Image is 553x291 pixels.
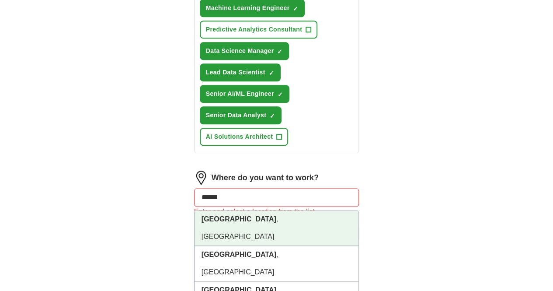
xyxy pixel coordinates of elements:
[277,48,282,55] span: ✓
[206,132,273,141] span: AI Solutions Architect
[293,5,298,12] span: ✓
[206,4,290,13] span: Machine Learning Engineer
[194,171,208,185] img: location.png
[278,91,283,98] span: ✓
[195,246,359,281] li: , [GEOGRAPHIC_DATA]
[206,25,302,34] span: Predictive Analytics Consultant
[202,251,276,258] strong: [GEOGRAPHIC_DATA]
[194,207,359,217] div: Enter and select a location from the list
[270,112,275,119] span: ✓
[206,111,266,120] span: Senior Data Analyst
[200,128,288,146] button: AI Solutions Architect
[200,85,289,103] button: Senior AI/ML Engineer✓
[200,42,289,60] button: Data Science Manager✓
[195,210,359,246] li: , [GEOGRAPHIC_DATA]
[269,70,274,77] span: ✓
[206,89,274,98] span: Senior AI/ML Engineer
[200,63,281,81] button: Lead Data Scientist✓
[206,68,265,77] span: Lead Data Scientist
[200,21,317,39] button: Predictive Analytics Consultant
[200,106,282,124] button: Senior Data Analyst✓
[202,215,276,223] strong: [GEOGRAPHIC_DATA]
[206,46,274,56] span: Data Science Manager
[212,172,319,184] label: Where do you want to work?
